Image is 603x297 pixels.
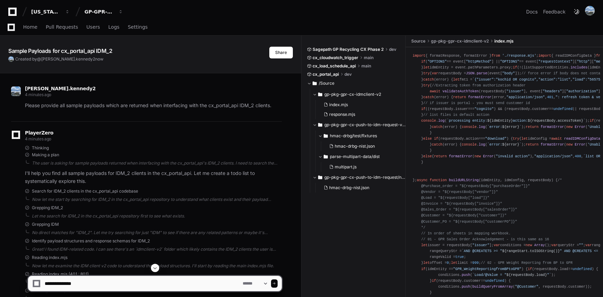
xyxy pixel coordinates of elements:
[487,125,522,129] span: `error: `
[32,247,282,252] div: Great! I found IDM-related code. I can see there's an `idmclient-v2` folder which likely contains...
[532,107,549,111] span: customer
[32,188,138,194] span: Search for IDM_2 clients in the cx_portal_api codebase
[344,72,352,77] span: dev
[423,77,434,82] span: catch
[453,77,459,82] span: let
[541,125,564,129] span: formatError
[324,132,328,140] svg: Directory
[432,125,442,129] span: catch
[447,261,449,265] span: 0
[28,6,73,18] button: [US_STATE] Pacific
[502,54,537,58] span: './response.mjs'
[534,243,545,247] span: Array
[575,125,585,129] span: Error
[41,56,95,62] span: [PERSON_NAME].kennedy2
[32,152,59,158] span: Making a plan
[539,54,551,58] span: import
[32,238,150,244] span: Identify payload structures and response schemas for IDM_2
[25,92,51,97] span: 4 minutes ago
[462,125,477,129] span: console
[513,65,517,69] span: if
[430,178,447,182] span: function
[318,90,322,99] svg: Directory
[307,78,400,89] button: /Source
[585,243,592,247] span: var
[462,142,477,147] span: console
[449,154,472,158] span: formatError
[321,100,402,110] button: index.mjs
[23,25,37,29] span: Home
[87,19,100,35] a: Users
[413,54,425,58] span: import
[432,83,525,87] span: //Extracting token from authorization header
[475,154,481,158] span: new
[481,178,551,182] span: idmEntity, idmConfig, requestBody
[423,65,430,69] span: let
[575,154,581,158] span: 400
[313,63,356,69] span: cx_load_schedule_api
[430,89,440,93] span: await
[494,243,500,247] span: var
[87,25,100,29] span: Users
[570,65,587,69] span: includes
[313,72,339,77] span: cx_portal_api
[421,59,425,64] span: if
[551,137,562,141] span: await
[494,38,514,44] span: index.mjs
[434,154,447,158] span: return
[128,19,147,35] a: Settings
[330,133,377,139] span: hmac-drbg/test/fixtures
[423,113,489,117] span: // list files is default action
[411,38,425,44] span: Source
[551,243,558,247] span: var
[423,101,530,105] span: // if issuer is portal - you must send customer id
[318,130,406,141] button: hmac-drbg/test/fixtures
[318,151,406,162] button: parse-multipart-data/dist
[585,6,595,16] img: 153204938
[526,243,532,247] span: new
[564,137,601,141] span: readIDMConfigData
[543,89,562,93] span: "headers"
[46,25,78,29] span: Pull Requests
[108,19,119,35] a: Logs
[321,110,402,119] button: response.mjs
[32,263,282,269] div: Now let me examine the IDM client v2 code to understand the payload structures. I'll start by rea...
[95,56,103,62] span: now
[455,255,464,259] span: true
[128,25,147,29] span: Settings
[326,141,402,151] button: hmac-drbg-nist.json
[432,71,438,75] span: var
[25,131,53,135] span: PlayerZero
[502,142,519,147] span: ${error}
[37,56,41,62] span: @
[479,125,485,129] span: log
[423,83,430,87] span: try
[421,237,549,241] span: // 01 - GPR Sales Order Acknowledgement - is this same as 16
[577,59,589,64] span: "http"
[329,102,348,108] span: index.mjs
[23,19,37,35] a: Home
[500,65,511,69] span: proxy
[438,119,444,123] span: log
[547,95,553,99] span: 401
[534,154,573,158] span: "application/json"
[321,183,402,193] button: hmac-drbg-nist.json
[319,81,334,86] span: /Source
[46,19,78,35] a: Pull Requests
[423,71,430,75] span: try
[477,71,487,75] span: parse
[566,89,598,93] span: "authorization"
[389,47,396,52] span: dev
[269,47,293,58] button: Share
[313,119,406,130] button: gp-pkg-gpr-cx-push-to-idm-request-v2/node_modules
[25,102,282,110] p: Please provide all sample payloads which are returned when interfacing with the cx_portal_api IDM...
[108,25,119,29] span: Logs
[32,205,63,211] span: Grepping IDM_2
[15,56,103,62] span: Created by
[421,231,511,235] span: // In order of sheets in mapping workbook.
[526,8,538,15] a: Docs
[475,107,494,111] span: "cognito"
[432,142,442,147] span: catch
[506,95,545,99] span: "application/json"
[566,142,573,147] span: new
